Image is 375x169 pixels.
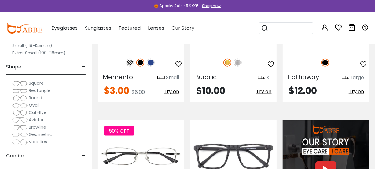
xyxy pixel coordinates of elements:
[289,84,317,97] span: $12.00
[166,74,179,81] div: Small
[12,42,52,49] label: Small (119-125mm)
[12,110,28,116] img: Cat-Eye.png
[119,24,141,31] span: Featured
[12,124,28,130] img: Browline.png
[148,24,164,31] span: Lenses
[288,73,319,81] span: Hathaway
[349,86,364,97] button: Try on
[157,75,165,80] img: size ruler
[29,117,44,123] span: Aviator
[29,80,44,86] span: Square
[103,73,133,81] span: Memento
[342,75,349,80] img: size ruler
[12,132,28,138] img: Geometric.png
[82,60,86,74] span: -
[171,24,194,31] span: Our Story
[126,59,134,67] img: Pattern
[164,86,179,97] button: Try on
[6,60,21,74] span: Shape
[267,74,272,81] div: XL
[104,84,129,97] span: $3.00
[349,88,364,95] span: Try on
[29,87,50,94] span: Rectangle
[256,88,272,95] span: Try on
[154,3,198,9] div: 🎃 Spooky Sale 45% Off!
[85,24,111,31] span: Sunglasses
[12,49,66,57] label: Extra-Small (100-118mm)
[12,139,28,145] img: Varieties.png
[258,75,265,80] img: size ruler
[136,59,144,67] img: Black
[51,24,78,31] span: Eyeglasses
[6,149,24,163] span: Gender
[6,23,42,34] img: abbeglasses.com
[29,109,46,116] span: Cat-Eye
[29,139,47,145] span: Varieties
[195,73,217,81] span: Bucolic
[234,59,242,67] img: Silver
[223,59,231,67] img: Gold
[104,126,134,136] span: 50% OFF
[29,124,46,130] span: Browline
[29,95,42,101] span: Round
[199,3,221,8] a: Shop now
[29,131,52,138] span: Geometric
[29,102,39,108] span: Oval
[12,80,28,86] img: Square.png
[147,59,155,67] img: Blue
[256,86,272,97] button: Try on
[82,149,86,163] span: -
[12,117,28,123] img: Aviator.png
[12,88,28,94] img: Rectangle.png
[12,102,28,108] img: Oval.png
[321,59,329,67] img: Black
[12,95,28,101] img: Round.png
[132,89,145,96] span: $6.00
[202,3,221,9] div: Shop now
[196,84,225,97] span: $10.00
[351,74,364,81] div: Large
[164,88,179,95] span: Try on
